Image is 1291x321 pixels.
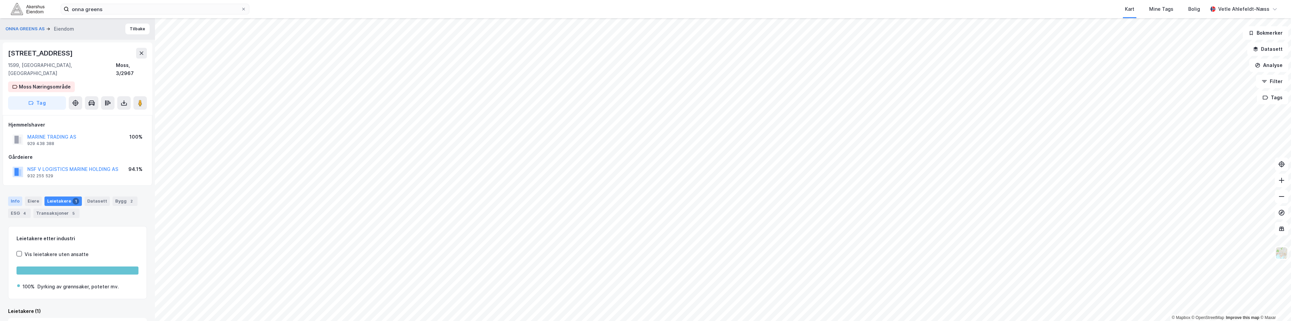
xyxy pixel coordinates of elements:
div: 2 [128,198,135,205]
div: Datasett [85,197,110,206]
div: Bygg [113,197,137,206]
div: 929 438 388 [27,141,54,146]
div: Moss Næringsområde [19,83,71,91]
button: Tags [1257,91,1288,104]
button: Datasett [1247,42,1288,56]
div: 100% [23,283,35,291]
div: Dyrking av grønnsaker, poteter mv. [37,283,119,291]
a: OpenStreetMap [1192,315,1224,320]
div: Transaksjoner [33,209,80,218]
img: Z [1275,247,1288,259]
div: Gårdeiere [8,153,147,161]
a: Mapbox [1172,315,1190,320]
iframe: Chat Widget [1257,289,1291,321]
div: Leietakere (1) [8,307,147,315]
div: Info [8,197,22,206]
button: Filter [1256,75,1288,88]
div: 1 [72,198,79,205]
div: ESG [8,209,31,218]
div: Leietakere [44,197,82,206]
button: ONNA GREENS AS [5,26,46,32]
div: [STREET_ADDRESS] [8,48,74,59]
div: Moss, 3/2967 [116,61,147,77]
input: Søk på adresse, matrikkel, gårdeiere, leietakere eller personer [69,4,241,14]
div: Vis leietakere uten ansatte [25,250,89,258]
div: Bolig [1188,5,1200,13]
div: Kontrollprogram for chat [1257,289,1291,321]
div: 4 [21,210,28,217]
div: Vetle Ahlefeldt-Næss [1218,5,1269,13]
div: Eiendom [54,25,74,33]
div: Mine Tags [1149,5,1173,13]
a: Improve this map [1226,315,1259,320]
div: 5 [70,210,77,217]
div: 100% [129,133,143,141]
div: Hjemmelshaver [8,121,147,129]
div: 932 255 529 [27,173,53,179]
button: Tilbake [125,24,150,34]
div: Leietakere etter industri [17,235,138,243]
div: 94.1% [128,165,143,173]
div: 1599, [GEOGRAPHIC_DATA], [GEOGRAPHIC_DATA] [8,61,116,77]
div: Kart [1125,5,1134,13]
img: akershus-eiendom-logo.9091f326c980b4bce74ccdd9f866810c.svg [11,3,44,15]
button: Tag [8,96,66,110]
button: Analyse [1249,59,1288,72]
div: Eiere [25,197,42,206]
button: Bokmerker [1243,26,1288,40]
